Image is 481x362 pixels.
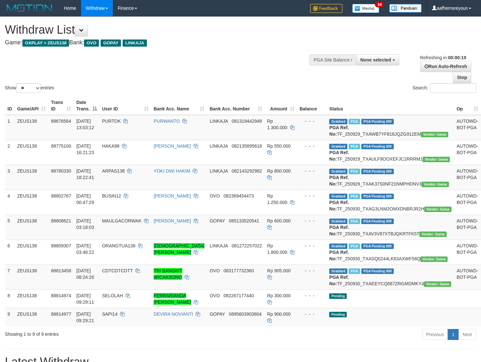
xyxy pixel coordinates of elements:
strong: 00:00:10 [448,55,466,60]
td: AUTOWD-BOT-PGA [454,115,481,140]
a: PURWANTO [154,119,180,124]
a: TRI BANGKIT WICAKSONO [154,268,182,280]
span: OVO [210,193,220,198]
a: [PERSON_NAME] [154,193,191,198]
td: AUTOWD-BOT-PGA [454,265,481,289]
td: ZEUS138 [15,265,48,289]
span: Rp 800.000 [267,168,291,174]
span: 88814977 [51,311,71,317]
div: PGA Site Balance / [309,54,356,65]
span: [DATE] 09:29:11 [76,293,94,305]
span: 88775100 [51,143,71,149]
td: TF_250930_TXASQ0244LK83AXWF58Q [327,240,454,265]
span: Copy 083177732360 to clipboard [223,268,254,273]
td: AUTOWD-BOT-PGA [454,240,481,265]
span: PGA Pending [361,268,394,274]
span: Copy 082143292982 to clipboard [232,168,262,174]
span: Rp 900.000 [267,311,291,317]
span: Marked by aafsreyleap [349,243,360,249]
span: 88808621 [51,218,71,223]
td: 5 [5,215,15,240]
span: SAPI14 [102,311,117,317]
span: [DATE] 09:29:21 [76,311,94,323]
div: - - - [300,267,324,274]
span: Refreshing in: [420,55,466,60]
td: ZEUS138 [15,190,48,215]
td: ZEUS138 [15,289,48,308]
span: 88813458 [51,268,71,273]
span: Copy 082369454473 to clipboard [223,193,254,198]
span: 88802767 [51,193,71,198]
b: PGA Ref. No: [329,175,349,187]
div: - - - [300,311,324,317]
td: 6 [5,240,15,265]
h4: Game: Bank: [5,40,314,46]
img: panduan.png [389,4,422,13]
th: Game/API: activate to sort column ascending [15,96,48,115]
span: Marked by aafsreyleap [349,268,360,274]
td: TF_250929_TXAWB7YF818JQZG912EM [327,115,454,140]
span: [DATE] 08:24:26 [76,268,94,280]
b: PGA Ref. No: [329,275,349,286]
span: ARPAS138 [102,168,125,174]
td: 4 [5,190,15,215]
span: 88814974 [51,293,71,298]
td: ZEUS138 [15,308,48,326]
span: GOPAY [210,218,225,223]
td: TF_250929_TXAULF9OOXEFJC2RRRM1 [327,140,454,165]
span: PGA Pending [361,219,394,224]
span: Vendor URL: https://trx31.1velocity.biz [419,232,447,237]
span: CDTCDTCDTT [102,268,133,273]
td: TF_250930_TXAG3LNM2OMXDNBRJR2H [327,190,454,215]
span: Marked by aafsreyleap [349,219,360,224]
span: Copy 081319442948 to clipboard [232,119,262,124]
td: TF_250929_TXAK37S0NF21NMPHDNV3 [327,165,454,190]
b: PGA Ref. No: [329,150,349,162]
span: Marked by aafsreyleap [349,194,360,199]
td: ZEUS138 [15,240,48,265]
div: - - - [300,193,324,199]
span: Grabbed [329,243,347,249]
span: LINKAJA [210,168,228,174]
img: Button%20Memo.svg [352,4,379,13]
span: OVO [210,268,220,273]
span: Rp 905.000 [267,268,291,273]
span: Copy 082135895618 to clipboard [232,143,262,149]
td: 7 [5,265,15,289]
span: Grabbed [329,219,347,224]
span: Marked by aafnoeunsreypich [349,144,360,149]
th: Status [327,96,454,115]
span: Marked by aafnoeunsreypich [349,119,360,124]
span: Grabbed [329,268,347,274]
td: ZEUS138 [15,140,48,165]
span: Grabbed [329,169,347,174]
button: None selected [356,54,399,65]
span: Copy 082267177440 to clipboard [223,293,254,298]
a: Stop [453,72,471,83]
a: [DEMOGRAPHIC_DATA][PERSON_NAME] [154,243,205,255]
span: LINKAJA [210,143,228,149]
span: Copy 0895603903604 to clipboard [229,311,262,317]
span: None selected [360,57,391,62]
td: 3 [5,165,15,190]
td: ZEUS138 [15,215,48,240]
th: Date Trans.: activate to sort column descending [74,96,99,115]
a: Run Auto-Refresh [420,61,471,72]
td: TF_250930_TXAV3V87XTBJQKRTFK5T [327,215,454,240]
th: Trans ID: activate to sort column ascending [48,96,74,115]
a: FERRARIANDA [PERSON_NAME] [154,293,191,305]
td: 2 [5,140,15,165]
span: BUSIN12 [102,193,121,198]
td: AUTOWD-BOT-PGA [454,165,481,190]
img: Feedback.jpg [310,4,343,13]
span: 34 [375,2,384,7]
span: HAKA98 [102,143,120,149]
b: PGA Ref. No: [329,250,349,261]
b: PGA Ref. No: [329,225,349,236]
div: - - - [300,243,324,249]
a: DEVIRA NOVIANTI [154,311,193,317]
span: [DATE] 18:22:41 [76,168,94,180]
b: PGA Ref. No: [329,200,349,211]
select: Showentries [16,83,41,93]
span: [DATE] 13:03:12 [76,119,94,130]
